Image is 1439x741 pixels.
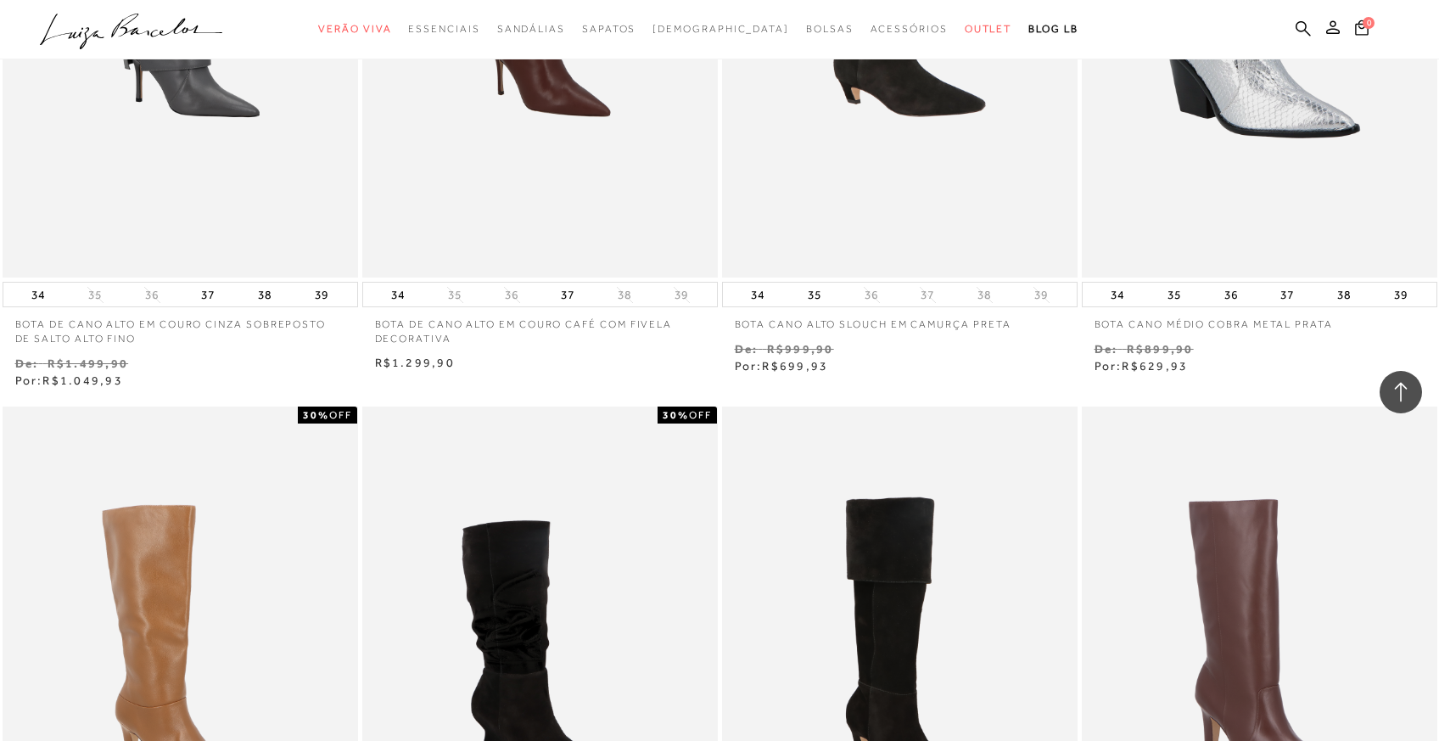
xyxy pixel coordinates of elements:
button: 35 [803,283,826,306]
a: categoryNavScreenReaderText [408,14,479,45]
button: 36 [1219,283,1243,306]
a: categoryNavScreenReaderText [806,14,854,45]
button: 34 [1106,283,1129,306]
span: Por: [1095,359,1189,373]
button: 35 [443,287,467,303]
button: 38 [253,283,277,306]
button: 38 [972,287,996,303]
button: 36 [500,287,524,303]
strong: 30% [663,409,689,421]
small: De: [1095,342,1118,356]
a: BOTA DE CANO ALTO EM COURO CAFÉ COM FIVELA DECORATIVA [362,307,718,346]
button: 38 [613,287,636,303]
a: categoryNavScreenReaderText [965,14,1012,45]
a: categoryNavScreenReaderText [582,14,636,45]
button: 39 [669,287,693,303]
span: Por: [735,359,829,373]
button: 34 [386,283,410,306]
button: 37 [196,283,220,306]
button: 34 [26,283,50,306]
button: 39 [1389,283,1413,306]
span: Bolsas [806,23,854,35]
small: R$999,90 [767,342,834,356]
button: 37 [915,287,939,303]
button: 0 [1350,19,1374,42]
small: De: [735,342,759,356]
span: Sandálias [497,23,565,35]
span: Por: [15,373,123,387]
button: 38 [1332,283,1356,306]
span: R$699,93 [762,359,828,373]
a: BOTA CANO MÉDIO cobra metal prata [1082,307,1437,332]
button: 35 [83,287,107,303]
small: De: [15,356,39,370]
a: categoryNavScreenReaderText [497,14,565,45]
button: 37 [1275,283,1299,306]
strong: 30% [303,409,329,421]
button: 39 [310,283,333,306]
small: R$1.499,90 [48,356,128,370]
button: 35 [1162,283,1186,306]
a: categoryNavScreenReaderText [318,14,391,45]
span: OFF [689,409,712,421]
button: 39 [1029,287,1053,303]
span: OFF [329,409,352,421]
span: [DEMOGRAPHIC_DATA] [652,23,789,35]
span: Acessórios [871,23,948,35]
span: R$1.299,90 [375,356,455,369]
a: BOTA DE CANO ALTO EM COURO CINZA SOBREPOSTO DE SALTO ALTO FINO [3,307,358,346]
span: 0 [1363,17,1375,29]
span: R$629,93 [1122,359,1188,373]
small: R$899,90 [1127,342,1194,356]
span: Essenciais [408,23,479,35]
button: 36 [859,287,883,303]
a: categoryNavScreenReaderText [871,14,948,45]
span: BLOG LB [1028,23,1078,35]
span: Outlet [965,23,1012,35]
span: Sapatos [582,23,636,35]
a: BLOG LB [1028,14,1078,45]
button: 34 [746,283,770,306]
span: R$1.049,93 [42,373,122,387]
button: 37 [556,283,580,306]
a: noSubCategoriesText [652,14,789,45]
a: BOTA CANO ALTO SLOUCH EM CAMURÇA PRETA [722,307,1078,332]
button: 36 [140,287,164,303]
span: Verão Viva [318,23,391,35]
